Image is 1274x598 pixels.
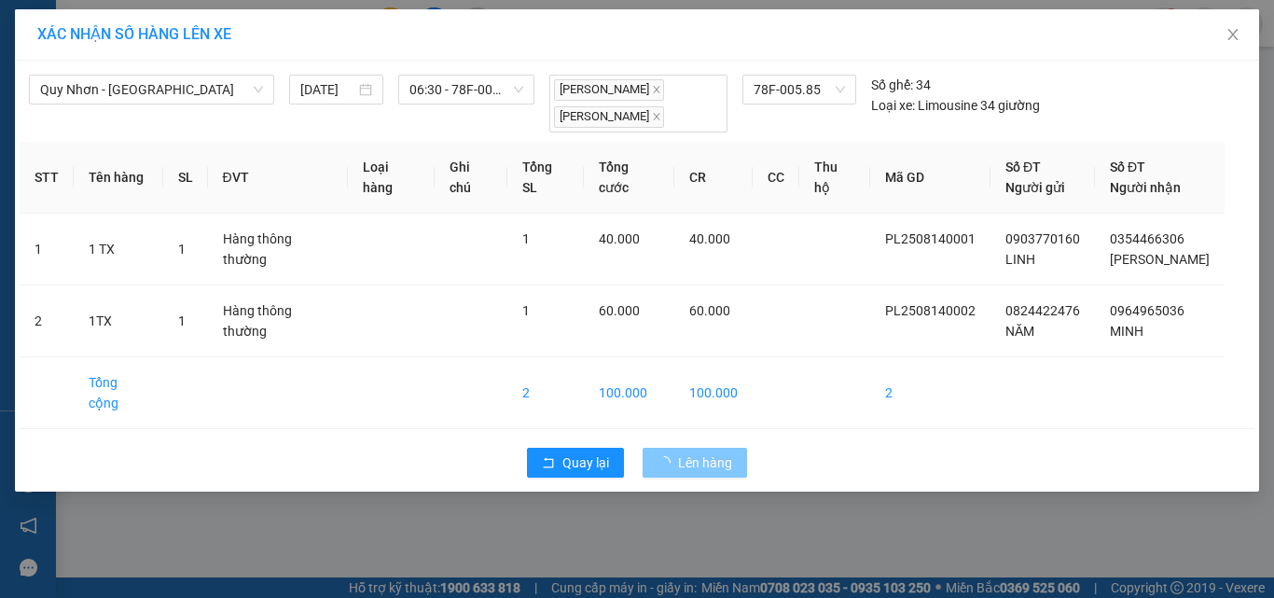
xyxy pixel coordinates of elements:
[643,448,747,478] button: Lên hàng
[40,76,263,104] span: Quy Nhơn - Đà Lạt
[753,142,799,214] th: CC
[522,231,530,246] span: 1
[1110,231,1184,246] span: 0354466306
[1110,180,1181,195] span: Người nhận
[522,303,530,318] span: 1
[658,456,678,469] span: loading
[435,142,507,214] th: Ghi chú
[1207,9,1259,62] button: Close
[1005,180,1065,195] span: Người gửi
[584,357,675,429] td: 100.000
[1005,231,1080,246] span: 0903770160
[584,142,675,214] th: Tổng cước
[1110,303,1184,318] span: 0964965036
[178,313,186,328] span: 1
[1110,324,1143,339] span: MINH
[674,357,753,429] td: 100.000
[208,142,348,214] th: ĐVT
[74,214,163,285] td: 1 TX
[599,303,640,318] span: 60.000
[1110,252,1210,267] span: [PERSON_NAME]
[652,112,661,121] span: close
[300,79,354,100] input: 14/08/2025
[74,285,163,357] td: 1TX
[542,456,555,471] span: rollback
[689,303,730,318] span: 60.000
[871,75,913,95] span: Số ghế:
[507,357,584,429] td: 2
[348,142,435,214] th: Loại hàng
[1005,252,1035,267] span: LINH
[871,95,915,116] span: Loại xe:
[599,231,640,246] span: 40.000
[74,357,163,429] td: Tổng cộng
[799,142,870,214] th: Thu hộ
[652,85,661,94] span: close
[871,75,931,95] div: 34
[1005,303,1080,318] span: 0824422476
[20,142,74,214] th: STT
[870,357,990,429] td: 2
[678,452,732,473] span: Lên hàng
[20,214,74,285] td: 1
[527,448,624,478] button: rollbackQuay lại
[74,142,163,214] th: Tên hàng
[1226,27,1240,42] span: close
[507,142,584,214] th: Tổng SL
[37,25,231,43] span: XÁC NHẬN SỐ HÀNG LÊN XE
[208,214,348,285] td: Hàng thông thường
[754,76,845,104] span: 78F-005.85
[1110,160,1145,174] span: Số ĐT
[208,285,348,357] td: Hàng thông thường
[20,285,74,357] td: 2
[409,76,524,104] span: 06:30 - 78F-005.85
[163,142,208,214] th: SL
[689,231,730,246] span: 40.000
[554,79,664,101] span: [PERSON_NAME]
[885,303,976,318] span: PL2508140002
[178,242,186,257] span: 1
[1005,160,1041,174] span: Số ĐT
[870,142,990,214] th: Mã GD
[885,231,976,246] span: PL2508140001
[554,106,664,128] span: [PERSON_NAME]
[1005,324,1034,339] span: NĂM
[871,95,1040,116] div: Limousine 34 giường
[562,452,609,473] span: Quay lại
[674,142,753,214] th: CR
